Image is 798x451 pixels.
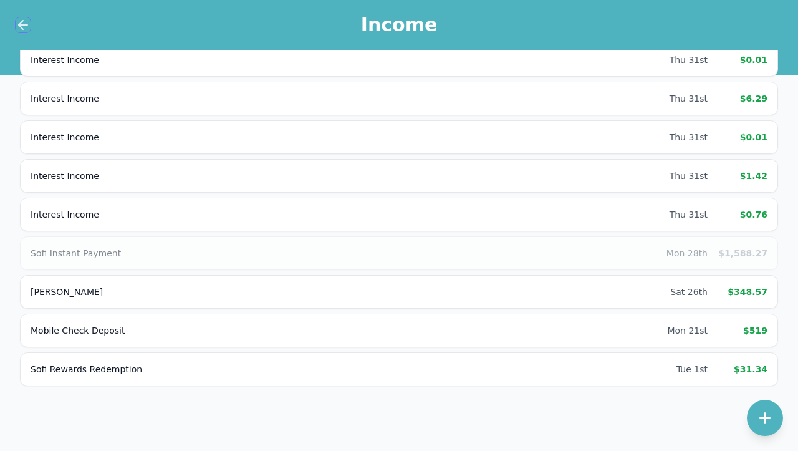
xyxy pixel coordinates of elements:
div: Interest Income [31,131,670,143]
div: Thu 31st [670,54,708,66]
div: Thu 31st [670,208,708,221]
div: Thu 31st [670,170,708,182]
div: $519 [718,324,767,337]
div: $0.01 [718,131,767,143]
div: $1,588.27 [718,247,767,259]
div: Mon 21st [667,324,708,337]
div: $31.34 [718,363,767,376]
div: Mon 28th [666,247,708,259]
div: Interest Income [31,92,670,105]
div: Interest Income [31,54,670,66]
div: Interest Income [31,170,670,182]
div: $0.01 [718,54,767,66]
h1: Income [361,14,438,36]
div: Thu 31st [670,92,708,105]
div: $0.76 [718,208,767,221]
div: Interest Income [31,208,670,221]
div: Sofi Rewards Redemption [31,363,676,376]
div: $6.29 [718,92,767,105]
div: Tue 1st [676,363,708,376]
div: $1.42 [718,170,767,182]
div: [PERSON_NAME] [31,286,670,298]
div: Mobile Check Deposit [31,324,667,337]
div: Sat 26th [670,286,708,298]
div: Thu 31st [670,131,708,143]
div: Sofi Instant Payment [31,247,666,259]
div: $348.57 [718,286,767,298]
